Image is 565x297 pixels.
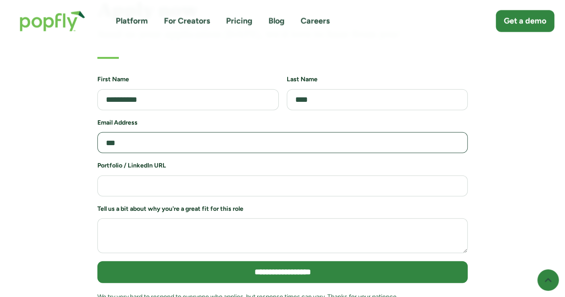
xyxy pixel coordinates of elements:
h6: Tell us a bit about why you're a great fit for this role [97,205,468,213]
a: Platform [116,16,148,27]
a: Careers [301,16,330,27]
h6: First Name [97,75,279,84]
h6: Email Address [97,118,468,127]
a: Pricing [226,16,252,27]
a: home [11,2,94,41]
a: Get a demo [496,10,554,32]
h6: Portfolio / LinkedIn URL [97,161,468,170]
a: For Creators [164,16,210,27]
a: Blog [268,16,285,27]
div: Get a demo [504,16,546,27]
h6: Last Name [287,75,468,84]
